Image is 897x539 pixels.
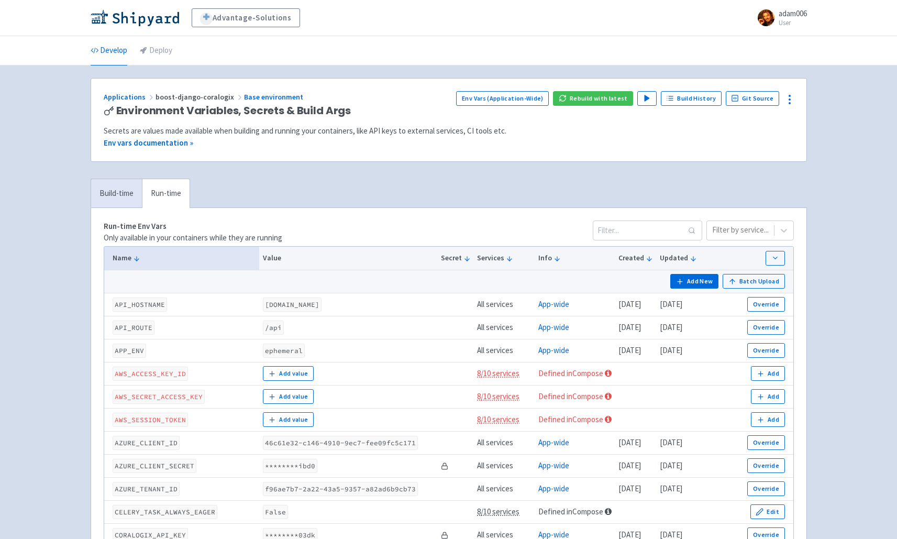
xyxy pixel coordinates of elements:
[660,460,682,470] time: [DATE]
[477,391,519,401] span: 8/10 services
[538,483,569,493] a: App-wide
[113,436,180,450] code: AZURE_CLIENT_ID
[263,389,314,404] button: Add value
[259,247,437,270] th: Value
[113,413,188,427] code: AWS_SESSION_TOKEN
[244,92,305,102] a: Base environment
[263,366,314,381] button: Add value
[747,481,784,496] button: Override
[747,320,784,335] button: Override
[779,19,807,26] small: User
[660,437,682,447] time: [DATE]
[660,345,682,355] time: [DATE]
[553,91,633,106] button: Rebuild with latest
[538,507,603,516] a: Defined in Compose
[104,138,193,148] a: Env vars documentation »
[751,412,784,427] button: Add
[113,298,167,312] code: API_HOSTNAME
[156,92,244,102] span: boost-django-coralogix
[192,8,300,27] a: Advantage-Solutions
[538,345,569,355] a: App-wide
[637,91,656,106] button: Play
[618,252,653,263] button: Created
[474,454,535,477] td: All services
[104,221,167,231] strong: Run-time Env Vars
[747,458,784,473] button: Override
[618,345,641,355] time: [DATE]
[113,367,188,381] code: AWS_ACCESS_KEY_ID
[618,299,641,309] time: [DATE]
[441,252,471,263] button: Secret
[593,221,702,240] input: Filter...
[116,105,351,117] span: Environment Variables, Secrets & Build Args
[113,459,196,473] code: AZURE_CLIENT_SECRET
[750,504,785,519] button: Edit
[474,293,535,316] td: All services
[113,252,256,263] button: Name
[142,179,190,208] a: Run-time
[477,252,531,263] button: Services
[263,412,314,427] button: Add value
[751,9,807,26] a: adam006 User
[263,298,322,312] code: [DOMAIN_NAME]
[113,390,205,404] code: AWS_SECRET_ACCESS_KEY
[670,274,718,289] button: Add New
[618,483,641,493] time: [DATE]
[263,436,418,450] code: 46c61e32-c146-4910-9ec7-fee09fc5c171
[538,322,569,332] a: App-wide
[113,482,180,496] code: AZURE_TENANT_ID
[263,321,284,335] code: /api
[538,299,569,309] a: App-wide
[474,477,535,500] td: All services
[140,36,172,65] a: Deploy
[477,507,519,516] span: 8/10 services
[474,316,535,339] td: All services
[538,391,603,401] a: Defined in Compose
[747,435,784,450] button: Override
[661,91,722,106] a: Build History
[751,366,784,381] button: Add
[538,368,603,378] a: Defined in Compose
[779,8,807,18] span: adam006
[263,505,288,519] code: False
[477,414,519,424] span: 8/10 services
[104,232,282,244] p: Only available in your containers while they are running
[113,321,154,335] code: API_ROUTE
[751,389,784,404] button: Add
[660,322,682,332] time: [DATE]
[91,36,127,65] a: Develop
[538,437,569,447] a: App-wide
[477,368,519,378] span: 8/10 services
[538,414,603,424] a: Defined in Compose
[263,482,418,496] code: f96ae7b7-2a22-43a5-9357-a82ad6b9cb73
[104,92,156,102] a: Applications
[660,299,682,309] time: [DATE]
[618,460,641,470] time: [DATE]
[113,505,217,519] code: CELERY_TASK_ALWAYS_EAGER
[618,437,641,447] time: [DATE]
[104,125,794,137] div: Secrets are values made available when building and running your containers, like API keys to ext...
[474,339,535,362] td: All services
[474,431,535,454] td: All services
[91,179,142,208] a: Build-time
[263,344,305,358] code: ephemeral
[723,274,785,289] button: Batch Upload
[538,252,612,263] button: Info
[538,460,569,470] a: App-wide
[91,9,179,26] img: Shipyard logo
[747,343,784,358] button: Override
[747,297,784,312] button: Override
[660,483,682,493] time: [DATE]
[726,91,780,106] a: Git Source
[660,252,697,263] button: Updated
[618,322,641,332] time: [DATE]
[113,344,146,358] code: APP_ENV
[456,91,549,106] a: Env Vars (Application-Wide)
